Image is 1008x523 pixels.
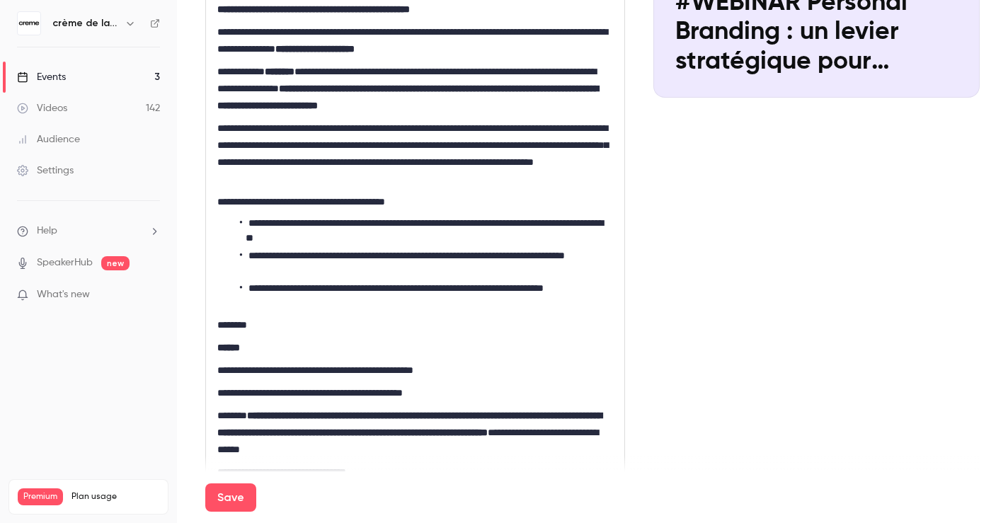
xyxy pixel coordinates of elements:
[71,491,159,502] span: Plan usage
[52,16,119,30] h6: crème de la crème
[17,101,67,115] div: Videos
[18,488,63,505] span: Premium
[37,224,57,238] span: Help
[101,256,130,270] span: new
[17,224,160,238] li: help-dropdown-opener
[205,483,256,512] button: Save
[37,287,90,302] span: What's new
[17,163,74,178] div: Settings
[17,132,80,146] div: Audience
[37,255,93,270] a: SpeakerHub
[17,70,66,84] div: Events
[18,12,40,35] img: crème de la crème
